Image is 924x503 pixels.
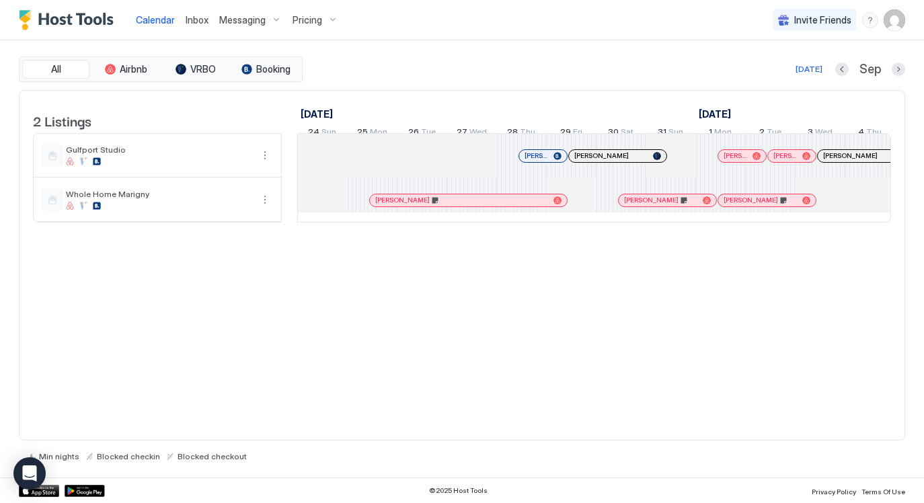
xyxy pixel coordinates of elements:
span: Inbox [186,14,208,26]
span: Calendar [136,14,175,26]
span: 28 [507,126,518,141]
a: August 31, 2025 [654,124,687,143]
span: 29 [560,126,571,141]
span: Sun [321,126,336,141]
a: September 3, 2025 [804,124,836,143]
a: September 1, 2025 [705,124,735,143]
span: 27 [457,126,467,141]
span: © 2025 Host Tools [429,486,488,495]
span: Sun [668,126,683,141]
span: 3 [808,126,813,141]
span: Wed [815,126,833,141]
div: menu [257,147,273,163]
span: Whole Home Marigny [66,189,252,199]
span: Sat [621,126,633,141]
span: 2 Listings [33,110,91,130]
span: Airbnb [120,63,147,75]
a: September 1, 2025 [695,104,734,124]
span: 24 [308,126,319,141]
span: 2 [759,126,765,141]
span: VRBO [190,63,216,75]
span: [PERSON_NAME] [773,151,797,160]
span: [PERSON_NAME] [525,151,548,160]
span: Invite Friends [794,14,851,26]
a: Privacy Policy [812,483,856,498]
span: Gulfport Studio [66,145,252,155]
span: 30 [608,126,619,141]
span: Thu [520,126,535,141]
div: tab-group [19,56,303,82]
a: Terms Of Use [861,483,905,498]
button: Booking [232,60,299,79]
a: Google Play Store [65,485,105,497]
a: August 24, 2025 [297,104,336,124]
span: Mon [370,126,387,141]
a: August 29, 2025 [557,124,586,143]
span: Pricing [293,14,322,26]
a: August 24, 2025 [305,124,340,143]
a: Host Tools Logo [19,10,120,30]
span: [PERSON_NAME] [724,151,747,160]
div: menu [257,192,273,208]
a: August 28, 2025 [504,124,539,143]
span: [PERSON_NAME] [823,151,878,160]
span: Blocked checkout [178,451,247,461]
button: Next month [892,63,905,76]
span: All [51,63,61,75]
span: Mon [714,126,732,141]
a: August 25, 2025 [354,124,391,143]
span: Tue [421,126,436,141]
span: Booking [256,63,291,75]
span: Privacy Policy [812,488,856,496]
div: [DATE] [796,63,822,75]
span: [PERSON_NAME] [574,151,629,160]
button: Previous month [835,63,849,76]
a: August 26, 2025 [405,124,439,143]
span: [PERSON_NAME] [724,196,778,204]
span: Sep [859,62,881,77]
a: App Store [19,485,59,497]
button: All [22,60,89,79]
div: User profile [884,9,905,31]
span: Wed [469,126,487,141]
span: Min nights [39,451,79,461]
span: 31 [658,126,666,141]
span: Messaging [219,14,266,26]
a: September 4, 2025 [855,124,885,143]
span: 26 [408,126,419,141]
span: Fri [573,126,582,141]
span: Tue [767,126,781,141]
a: August 30, 2025 [605,124,637,143]
span: 25 [357,126,368,141]
a: Inbox [186,13,208,27]
span: [PERSON_NAME] [624,196,679,204]
div: Open Intercom Messenger [13,457,46,490]
button: More options [257,147,273,163]
a: August 27, 2025 [453,124,490,143]
span: 1 [709,126,712,141]
button: Airbnb [92,60,159,79]
span: [PERSON_NAME] [375,196,430,204]
span: Thu [866,126,882,141]
button: VRBO [162,60,229,79]
a: Calendar [136,13,175,27]
span: Terms Of Use [861,488,905,496]
button: [DATE] [794,61,824,77]
span: 4 [858,126,864,141]
span: Blocked checkin [97,451,160,461]
div: menu [862,12,878,28]
button: More options [257,192,273,208]
a: September 2, 2025 [756,124,785,143]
